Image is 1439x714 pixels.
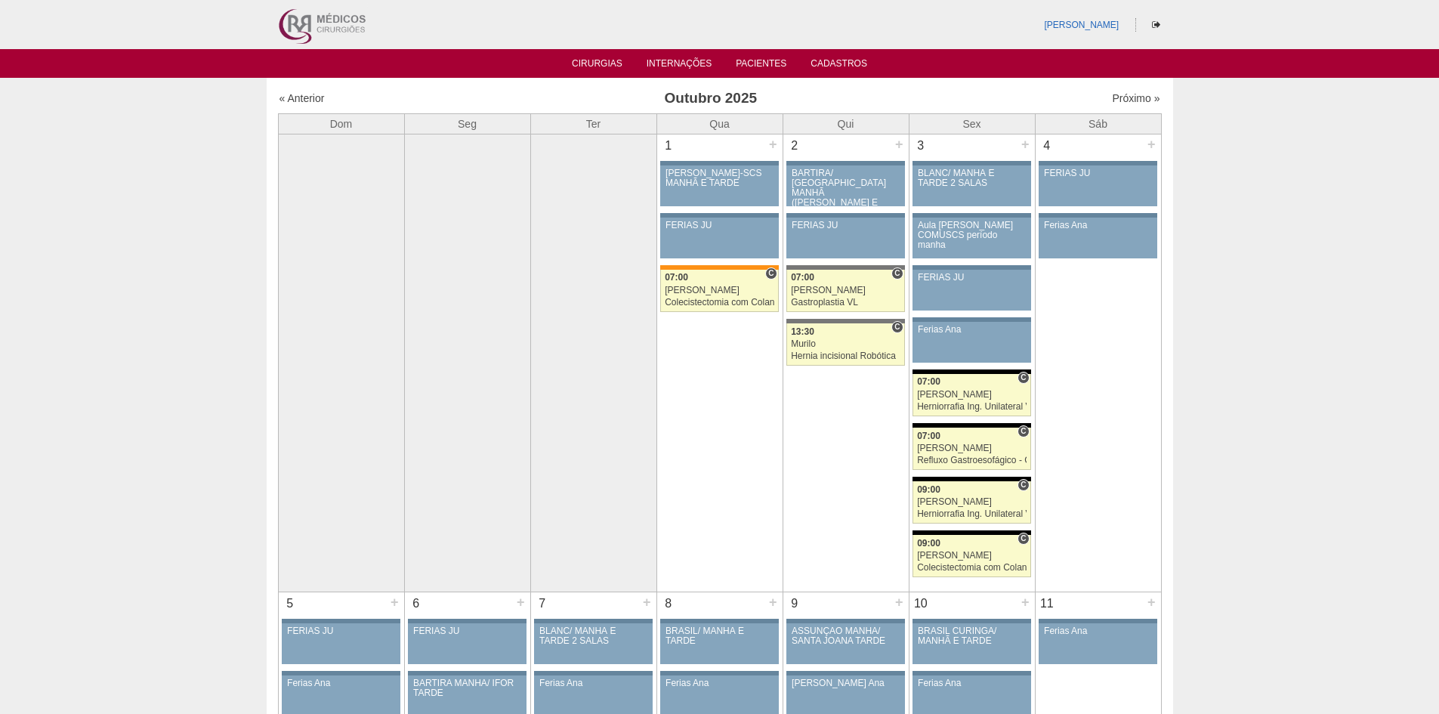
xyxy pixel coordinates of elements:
div: 10 [909,592,933,615]
span: Consultório [1017,533,1029,545]
div: Herniorrafia Ing. Unilateral VL [917,402,1027,412]
div: + [767,134,780,154]
div: FERIAS JU [918,273,1026,283]
div: BLANC/ MANHÃ E TARDE 2 SALAS [918,168,1026,188]
a: C 09:00 [PERSON_NAME] Colecistectomia com Colangiografia VL [912,535,1030,577]
a: Pacientes [736,58,786,73]
a: FERIAS JU [912,270,1030,311]
div: 5 [279,592,302,615]
a: FERIAS JU [786,218,904,258]
a: BLANC/ MANHÃ E TARDE 2 SALAS [912,165,1030,206]
th: Ter [530,113,656,134]
a: Ferias Ana [912,322,1030,363]
div: Key: Aviso [534,671,652,675]
div: + [1145,592,1158,612]
div: Key: Blanc [912,477,1030,481]
div: FERIAS JU [665,221,774,230]
div: 8 [657,592,681,615]
div: 2 [783,134,807,157]
div: [PERSON_NAME] [917,551,1027,561]
div: Ferias Ana [1044,221,1152,230]
div: [PERSON_NAME] [917,497,1027,507]
div: Ferias Ana [665,678,774,688]
div: Ferias Ana [539,678,647,688]
a: [PERSON_NAME] [1044,20,1119,30]
div: Key: São Bernardo [786,265,904,270]
th: Sex [909,113,1035,134]
div: Key: Aviso [912,619,1030,623]
div: Key: Aviso [912,265,1030,270]
div: Key: Santa Catarina [786,319,904,323]
div: Refluxo Gastroesofágico - Cirurgia VL [917,456,1027,465]
a: C 09:00 [PERSON_NAME] Herniorrafia Ing. Unilateral VL [912,481,1030,524]
div: Key: Aviso [912,213,1030,218]
a: Ferias Ana [1039,218,1156,258]
span: 07:00 [791,272,814,283]
i: Sair [1152,20,1160,29]
span: 13:30 [791,326,814,337]
div: BRASIL/ MANHÃ E TARDE [665,626,774,646]
div: + [514,592,527,612]
a: [PERSON_NAME]-SCS MANHÃ E TARDE [660,165,778,206]
a: C 07:00 [PERSON_NAME] Colecistectomia com Colangiografia VL [660,270,778,312]
span: 07:00 [665,272,688,283]
a: Ferias Ana [1039,623,1156,664]
div: FERIAS JU [287,626,395,636]
a: ASSUNÇÃO MANHÃ/ SANTA JOANA TARDE [786,623,904,664]
span: 09:00 [917,484,940,495]
div: Key: Aviso [282,619,400,623]
div: Ferias Ana [918,325,1026,335]
div: BLANC/ MANHÃ E TARDE 2 SALAS [539,626,647,646]
div: FERIAS JU [1044,168,1152,178]
div: + [1145,134,1158,154]
span: 09:00 [917,538,940,549]
div: Key: Aviso [912,671,1030,675]
th: Qua [656,113,783,134]
span: Consultório [1017,372,1029,384]
div: Colecistectomia com Colangiografia VL [665,298,774,308]
a: « Anterior [279,92,325,104]
div: 4 [1036,134,1059,157]
a: C 07:00 [PERSON_NAME] Gastroplastia VL [786,270,904,312]
div: [PERSON_NAME] [917,444,1027,453]
div: Key: Blanc [912,530,1030,535]
div: + [767,592,780,612]
div: Aula [PERSON_NAME] COMUSCS período manha [918,221,1026,251]
span: Consultório [891,267,903,280]
div: Key: Aviso [660,213,778,218]
div: Key: Aviso [786,161,904,165]
span: Consultório [1017,479,1029,491]
div: 3 [909,134,933,157]
div: + [893,134,906,154]
div: Key: Aviso [1039,619,1156,623]
div: 11 [1036,592,1059,615]
a: BRASIL/ MANHÃ E TARDE [660,623,778,664]
div: Ferias Ana [1044,626,1152,636]
div: [PERSON_NAME] [665,286,774,295]
a: FERIAS JU [660,218,778,258]
th: Qui [783,113,909,134]
div: [PERSON_NAME]-SCS MANHÃ E TARDE [665,168,774,188]
div: Key: Aviso [534,619,652,623]
div: Key: Blanc [912,369,1030,374]
div: Key: Aviso [282,671,400,675]
div: [PERSON_NAME] [791,286,900,295]
span: 07:00 [917,431,940,441]
div: Key: Aviso [786,213,904,218]
div: BARTIRA MANHÃ/ IFOR TARDE [413,678,521,698]
div: ASSUNÇÃO MANHÃ/ SANTA JOANA TARDE [792,626,900,646]
div: Key: Aviso [1039,161,1156,165]
div: Key: Aviso [786,671,904,675]
a: Cirurgias [572,58,622,73]
div: + [388,592,401,612]
div: Key: São Luiz - SCS [660,265,778,270]
h3: Outubro 2025 [490,88,931,110]
div: + [1019,134,1032,154]
th: Seg [404,113,530,134]
div: Hernia incisional Robótica [791,351,900,361]
div: + [893,592,906,612]
div: + [1019,592,1032,612]
a: BLANC/ MANHÃ E TARDE 2 SALAS [534,623,652,664]
th: Sáb [1035,113,1161,134]
div: Key: Aviso [912,161,1030,165]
